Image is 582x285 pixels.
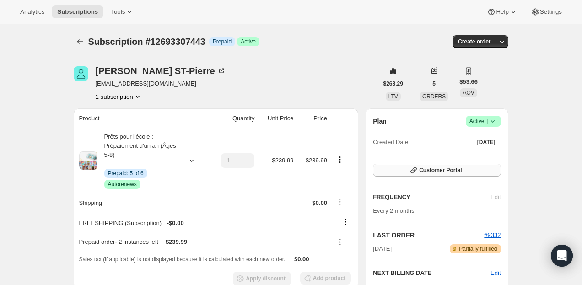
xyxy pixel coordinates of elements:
th: Unit Price [257,108,296,129]
span: Subscription #12693307443 [88,37,205,47]
span: Created Date [373,138,408,147]
th: Quantity [209,108,258,129]
button: #9332 [484,231,501,240]
span: | [486,118,488,125]
span: $53.66 [459,77,478,86]
th: Price [296,108,329,129]
span: Autorenews [108,181,137,188]
button: Shipping actions [333,197,347,207]
button: Tools [105,5,140,18]
div: Prêts pour l'école : Prépaiement d'un an (Âges 5-8) [97,132,180,189]
span: Prepaid: 5 of 6 [108,170,144,177]
button: Create order [453,35,496,48]
span: Help [496,8,508,16]
span: LTV [388,93,398,100]
h2: NEXT BILLING DATE [373,269,490,278]
h2: Plan [373,117,387,126]
span: $239.99 [306,157,327,164]
span: - $239.99 [164,237,187,247]
a: #9332 [484,231,501,238]
span: [DATE] [477,139,496,146]
button: Analytics [15,5,50,18]
span: AOV [463,90,474,96]
span: Tools [111,8,125,16]
button: Customer Portal [373,164,501,177]
span: Analytics [20,8,44,16]
span: Customer Portal [419,167,462,174]
button: Product actions [96,92,142,101]
span: Sales tax (if applicable) is not displayed because it is calculated with each new order. [79,256,286,263]
th: Shipping [74,193,209,213]
button: 5 [427,77,441,90]
button: Edit [490,269,501,278]
button: Subscriptions [52,5,103,18]
th: Product [74,108,209,129]
button: Help [481,5,523,18]
div: Open Intercom Messenger [551,245,573,267]
span: Create order [458,38,490,45]
button: Settings [525,5,567,18]
span: Prepaid [213,38,232,45]
div: [PERSON_NAME] ST-Pierre [96,66,226,75]
h2: FREQUENCY [373,193,490,202]
div: FREESHIPPING (Subscription) [79,219,327,228]
span: Subscriptions [57,8,98,16]
span: [DATE] [373,244,392,253]
span: $268.29 [383,80,403,87]
span: Every 2 months [373,207,414,214]
h2: LAST ORDER [373,231,484,240]
span: [EMAIL_ADDRESS][DOMAIN_NAME] [96,79,226,88]
button: $268.29 [378,77,409,90]
span: $239.99 [272,157,293,164]
span: $0.00 [312,199,327,206]
button: Subscriptions [74,35,86,48]
span: $0.00 [294,256,309,263]
span: ORDERS [422,93,446,100]
span: Active [241,38,256,45]
span: Partially fulfilled [459,245,497,253]
span: 5 [432,80,436,87]
img: product img [79,151,97,170]
span: - $0.00 [167,219,184,228]
div: Prepaid order - 2 instances left [79,237,327,247]
span: Cynthia ST-Pierre [74,66,88,81]
button: [DATE] [472,136,501,149]
span: Active [469,117,497,126]
span: Settings [540,8,562,16]
button: Product actions [333,155,347,165]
